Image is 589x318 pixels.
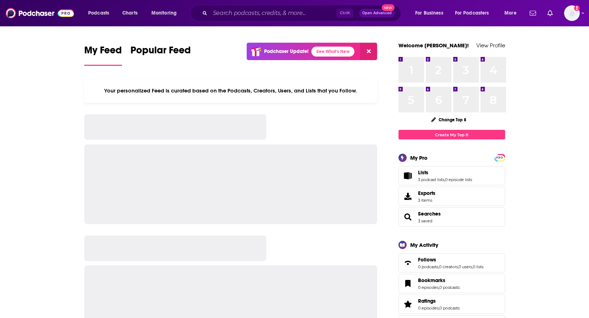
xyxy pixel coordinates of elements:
button: open menu [83,7,118,19]
span: For Podcasters [455,8,489,18]
span: More [504,8,516,18]
a: PRO [496,155,504,160]
a: Searches [418,211,441,217]
button: open menu [499,7,525,19]
a: Popular Feed [130,44,191,66]
a: Charts [118,7,142,19]
span: , [444,177,445,182]
a: 0 episodes [418,306,439,311]
button: open menu [146,7,186,19]
span: Ctrl K [337,9,353,18]
button: open menu [410,7,452,19]
a: 0 podcasts [439,285,460,290]
span: Follows [418,256,436,263]
span: , [458,264,459,269]
a: Ratings [418,298,460,304]
a: Searches [401,212,415,222]
div: Search podcasts, credits, & more... [197,5,408,21]
a: Follows [418,256,483,263]
span: Ratings [418,298,436,304]
a: Lists [401,171,415,181]
a: See What's New [311,47,354,57]
span: 3 items [418,198,435,203]
div: My Activity [410,242,438,248]
button: Open AdvancedNew [359,9,395,17]
span: Exports [418,190,435,196]
span: Ratings [398,295,505,314]
span: Bookmarks [418,277,445,283]
a: My Feed [84,44,122,66]
button: open menu [450,7,499,19]
a: Bookmarks [401,279,415,288]
span: Logged in as molly.burgoyne [564,5,580,21]
a: Lists [418,169,472,176]
div: Your personalized Feed is curated based on the Podcasts, Creators, Users, and Lists that you Follow. [84,79,378,103]
span: New [382,4,395,11]
span: Open Advanced [362,11,392,15]
a: Show notifications dropdown [545,7,556,19]
a: Ratings [401,299,415,309]
span: , [438,264,439,269]
a: Welcome [PERSON_NAME]! [398,42,469,49]
img: User Profile [564,5,580,21]
div: My Pro [410,154,428,161]
span: Bookmarks [398,274,505,293]
a: 0 episode lists [445,177,472,182]
button: Show profile menu [564,5,580,21]
a: Exports [398,187,505,206]
input: Search podcasts, credits, & more... [210,7,337,19]
a: Follows [401,258,415,268]
button: Change Top 8 [427,115,471,124]
svg: Add a profile image [574,5,580,11]
a: Show notifications dropdown [527,7,539,19]
span: Searches [398,207,505,227]
a: 0 users [459,264,472,269]
a: 0 podcasts [439,306,460,311]
span: Podcasts [88,8,109,18]
a: View Profile [476,42,505,49]
a: 3 saved [418,218,432,223]
p: Podchaser Update! [264,48,309,54]
a: 3 podcast lists [418,177,444,182]
span: Lists [398,166,505,185]
a: 0 episodes [418,285,439,290]
img: Podchaser - Follow, Share and Rate Podcasts [6,6,74,20]
span: For Business [415,8,443,18]
a: Create My Top 8 [398,130,505,139]
span: Exports [401,191,415,201]
span: Lists [418,169,428,176]
a: 0 creators [439,264,458,269]
a: 0 podcasts [418,264,438,269]
span: Monitoring [151,8,177,18]
span: Popular Feed [130,44,191,60]
span: Charts [122,8,138,18]
a: Bookmarks [418,277,460,283]
span: Follows [398,253,505,272]
a: 0 lists [473,264,483,269]
span: , [472,264,473,269]
span: My Feed [84,44,122,60]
